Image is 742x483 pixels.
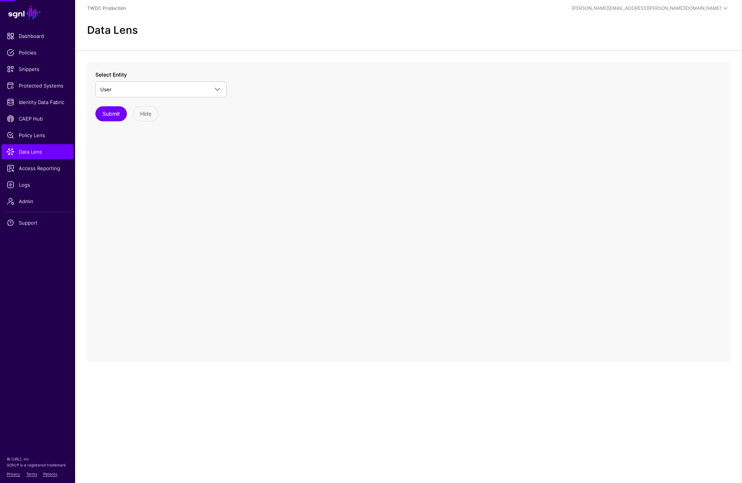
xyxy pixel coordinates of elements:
a: Identity Data Fabric [2,95,74,110]
a: TWDC Production [87,5,126,11]
h2: Data Lens [87,24,138,37]
a: Logs [2,177,74,192]
span: Admin [7,198,68,205]
a: SGNL [5,5,71,21]
span: CAEP Hub [7,115,68,122]
span: Logs [7,181,68,189]
p: SGNL® is a registered trademark [7,462,68,468]
span: Protected Systems [7,82,68,89]
a: Policy Lens [2,128,74,143]
a: Privacy [7,472,20,476]
a: Data Lens [2,144,74,159]
label: Select Entity [95,71,127,78]
span: Dashboard [7,32,68,40]
a: Snippets [2,62,74,77]
button: Hide [133,106,158,121]
div: [PERSON_NAME][EMAIL_ADDRESS][PERSON_NAME][DOMAIN_NAME] [572,5,721,12]
a: Dashboard [2,29,74,44]
a: CAEP Hub [2,111,74,126]
span: Policies [7,49,68,56]
span: Identity Data Fabric [7,98,68,106]
a: Access Reporting [2,161,74,176]
a: Patents [43,472,57,476]
span: Data Lens [7,148,68,155]
span: Snippets [7,65,68,73]
span: User [100,86,112,92]
span: Access Reporting [7,165,68,172]
p: © [URL], Inc [7,456,68,462]
a: Protected Systems [2,78,74,93]
a: Admin [2,194,74,209]
a: Policies [2,45,74,60]
span: Support [7,219,68,226]
a: Terms [26,472,37,476]
button: Submit [95,106,127,121]
span: Policy Lens [7,131,68,139]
